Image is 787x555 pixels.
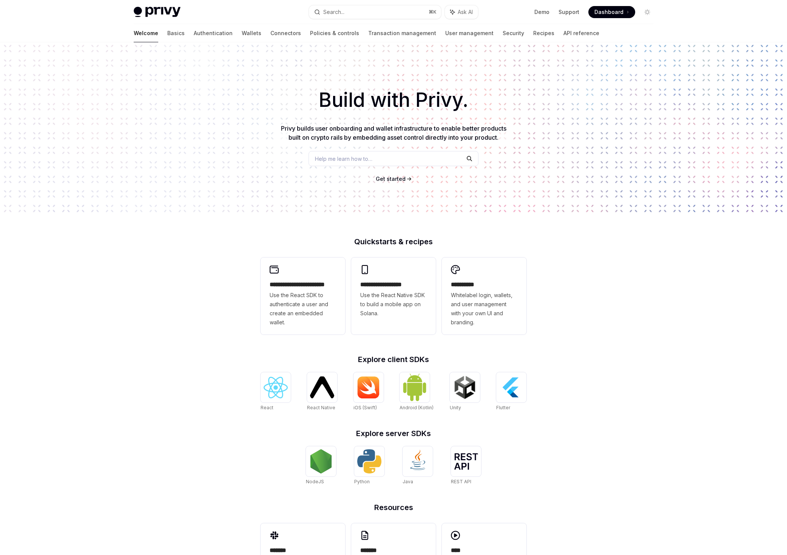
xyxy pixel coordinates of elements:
a: Welcome [134,24,158,42]
span: ⌘ K [429,9,437,15]
span: Use the React SDK to authenticate a user and create an embedded wallet. [270,291,336,327]
img: Flutter [499,375,523,399]
a: Dashboard [588,6,635,18]
a: REST APIREST API [451,446,481,486]
a: **** **** **** ***Use the React Native SDK to build a mobile app on Solana. [351,257,436,335]
h1: Build with Privy. [12,85,775,115]
h2: Explore server SDKs [261,430,526,437]
span: Flutter [496,405,510,410]
a: Android (Kotlin)Android (Kotlin) [400,372,434,412]
h2: Quickstarts & recipes [261,238,526,245]
a: **** *****Whitelabel login, wallets, and user management with your own UI and branding. [442,257,526,335]
img: Java [406,449,430,473]
a: Transaction management [368,24,436,42]
a: Demo [534,8,549,16]
button: Toggle dark mode [641,6,653,18]
span: NodeJS [306,479,324,484]
a: JavaJava [403,446,433,486]
img: NodeJS [309,449,333,473]
a: UnityUnity [450,372,480,412]
img: Unity [453,375,477,399]
span: Ask AI [458,8,473,16]
a: API reference [563,24,599,42]
a: Support [559,8,579,16]
h2: Resources [261,504,526,511]
img: light logo [134,7,181,17]
span: React Native [307,405,335,410]
a: Connectors [270,24,301,42]
img: REST API [454,453,478,470]
span: Get started [376,176,406,182]
img: React [264,377,288,398]
span: Python [354,479,370,484]
span: REST API [451,479,471,484]
a: Get started [376,175,406,183]
a: React NativeReact Native [307,372,337,412]
span: iOS (Swift) [353,405,377,410]
a: Recipes [533,24,554,42]
a: Basics [167,24,185,42]
img: React Native [310,376,334,398]
button: Search...⌘K [309,5,441,19]
span: Java [403,479,413,484]
a: iOS (Swift)iOS (Swift) [353,372,384,412]
h2: Explore client SDKs [261,356,526,363]
a: FlutterFlutter [496,372,526,412]
div: Search... [323,8,344,17]
button: Ask AI [445,5,478,19]
img: iOS (Swift) [356,376,381,399]
span: Use the React Native SDK to build a mobile app on Solana. [360,291,427,318]
a: NodeJSNodeJS [306,446,336,486]
a: ReactReact [261,372,291,412]
span: Whitelabel login, wallets, and user management with your own UI and branding. [451,291,517,327]
span: Dashboard [594,8,623,16]
span: Unity [450,405,461,410]
a: Security [503,24,524,42]
span: Privy builds user onboarding and wallet infrastructure to enable better products built on crypto ... [281,125,506,141]
a: Policies & controls [310,24,359,42]
span: Android (Kotlin) [400,405,434,410]
a: PythonPython [354,446,384,486]
span: React [261,405,273,410]
span: Help me learn how to… [315,155,372,163]
a: Authentication [194,24,233,42]
a: User management [445,24,494,42]
img: Android (Kotlin) [403,373,427,401]
a: Wallets [242,24,261,42]
img: Python [357,449,381,473]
